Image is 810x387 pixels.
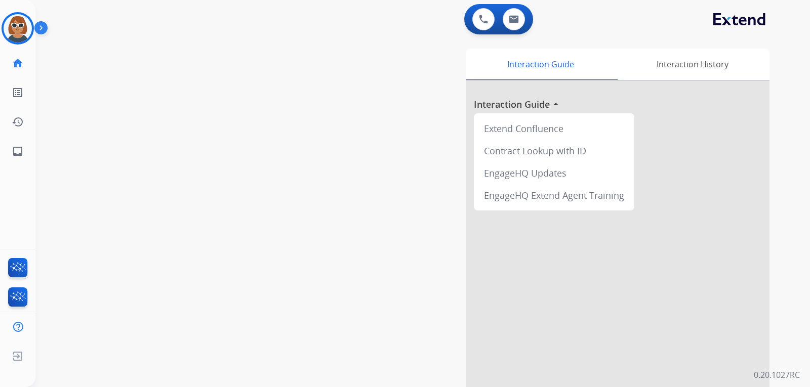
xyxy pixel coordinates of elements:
div: Extend Confluence [478,117,630,140]
div: Interaction Guide [466,49,615,80]
mat-icon: home [12,57,24,69]
div: EngageHQ Updates [478,162,630,184]
mat-icon: list_alt [12,87,24,99]
div: Interaction History [615,49,769,80]
mat-icon: inbox [12,145,24,157]
div: Contract Lookup with ID [478,140,630,162]
img: avatar [4,14,32,42]
div: EngageHQ Extend Agent Training [478,184,630,206]
p: 0.20.1027RC [754,369,800,381]
mat-icon: history [12,116,24,128]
